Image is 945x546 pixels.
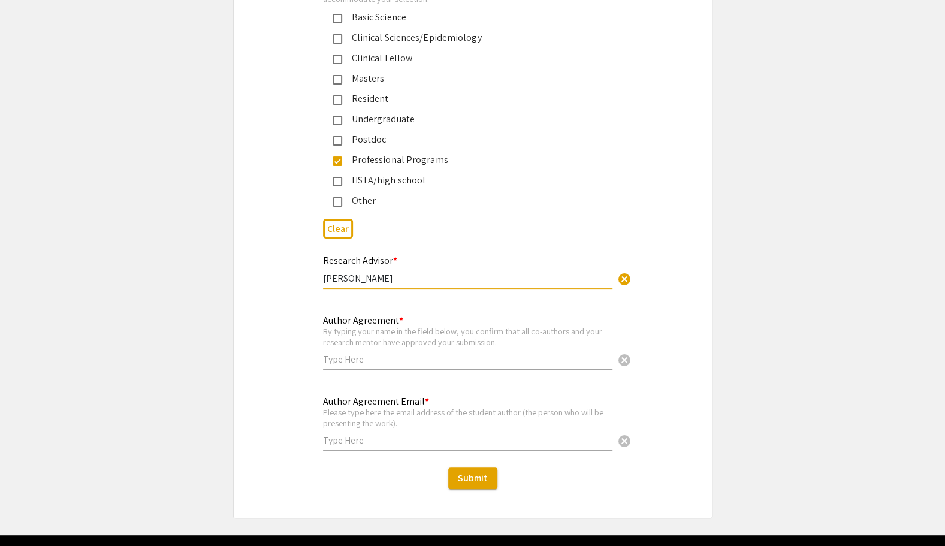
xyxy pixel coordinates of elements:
[323,314,403,327] mat-label: Author Agreement
[323,272,612,285] input: Type Here
[323,407,612,428] div: Please type here the email address of the student author (the person who will be presenting the w...
[323,395,429,408] mat-label: Author Agreement Email
[342,173,594,188] div: HSTA/high school
[342,194,594,208] div: Other
[342,132,594,147] div: Postdoc
[342,51,594,65] div: Clinical Fellow
[323,219,353,239] button: Clear
[612,429,636,453] button: Clear
[342,71,594,86] div: Masters
[617,353,632,367] span: cancel
[9,492,51,537] iframe: Chat
[458,472,488,484] span: Submit
[342,112,594,126] div: Undergraduate
[617,434,632,448] span: cancel
[323,254,397,267] mat-label: Research Advisor
[323,353,612,366] input: Type Here
[323,434,612,447] input: Type Here
[617,272,632,286] span: cancel
[612,267,636,291] button: Clear
[342,31,594,45] div: Clinical Sciences/Epidemiology
[323,326,612,347] div: By typing your name in the field below, you confirm that all co-authors and your research mentor ...
[342,153,594,167] div: Professional Programs
[342,10,594,25] div: Basic Science
[612,348,636,372] button: Clear
[448,467,497,489] button: Submit
[342,92,594,106] div: Resident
